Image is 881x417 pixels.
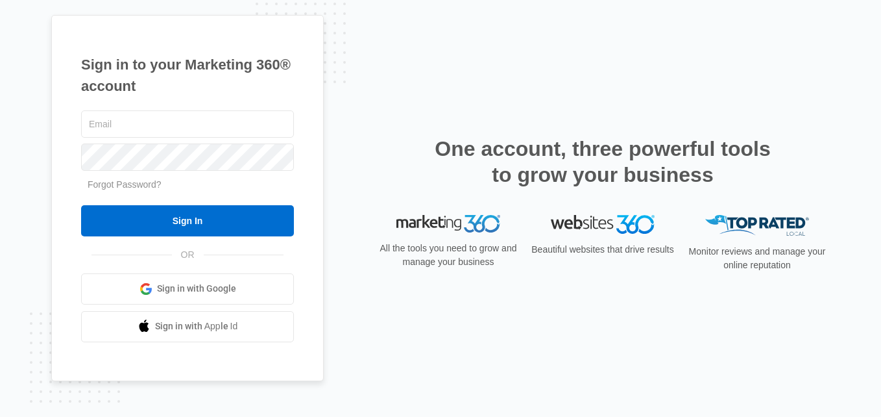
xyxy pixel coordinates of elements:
[81,110,294,138] input: Email
[157,282,236,296] span: Sign in with Google
[431,136,775,188] h2: One account, three powerful tools to grow your business
[376,242,521,269] p: All the tools you need to grow and manage your business
[705,215,809,236] img: Top Rated Local
[155,320,238,333] span: Sign in with Apple Id
[530,243,675,257] p: Beautiful websites that drive results
[88,179,162,190] a: Forgot Password?
[172,248,204,262] span: OR
[81,311,294,342] a: Sign in with Apple Id
[551,215,655,234] img: Websites 360
[684,245,830,272] p: Monitor reviews and manage your online reputation
[396,215,500,233] img: Marketing 360
[81,54,294,97] h1: Sign in to your Marketing 360® account
[81,205,294,236] input: Sign In
[81,273,294,305] a: Sign in with Google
